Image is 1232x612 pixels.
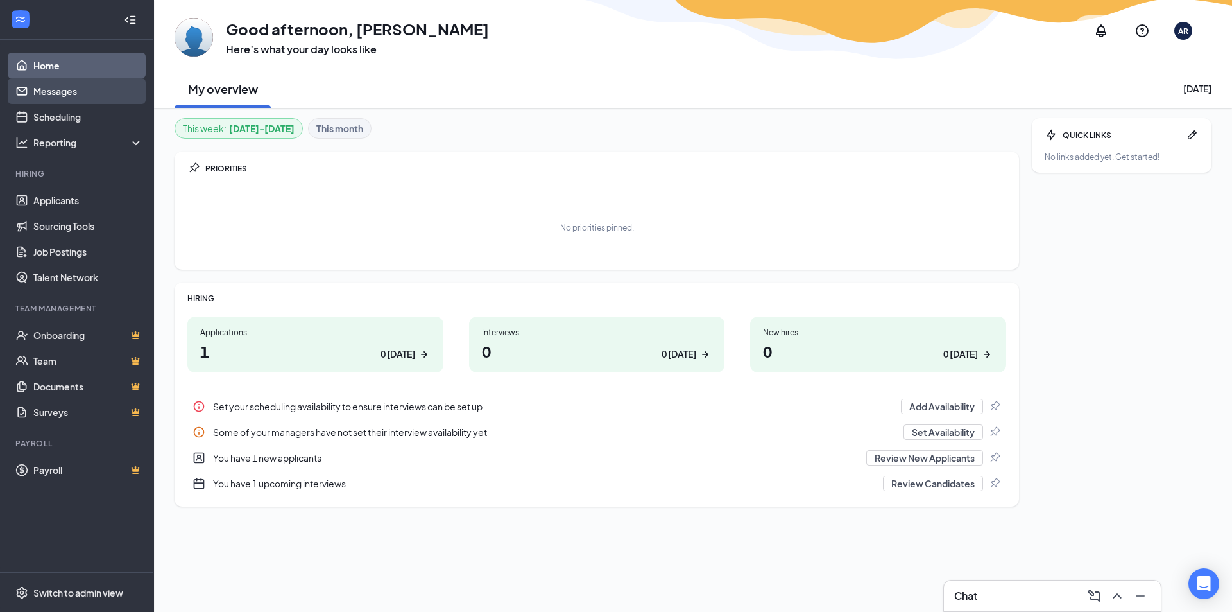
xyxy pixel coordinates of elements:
[1186,128,1199,141] svg: Pen
[205,163,1006,174] div: PRIORITIES
[763,340,993,362] h1: 0
[193,451,205,464] svg: UserEntity
[980,348,993,361] svg: ArrowRight
[183,121,295,136] div: This week :
[14,13,27,26] svg: WorkstreamLogo
[33,374,143,399] a: DocumentsCrown
[33,239,143,265] a: Job Postings
[187,419,1006,445] a: InfoSome of your managers have not set their interview availability yetSet AvailabilityPin
[1178,26,1188,37] div: AR
[33,348,143,374] a: TeamCrown
[1109,588,1125,604] svg: ChevronUp
[699,348,712,361] svg: ArrowRight
[187,419,1006,445] div: Some of your managers have not set their interview availability yet
[1130,586,1151,606] button: Minimize
[1133,588,1148,604] svg: Minimize
[187,445,1006,471] div: You have 1 new applicants
[1093,23,1109,39] svg: Notifications
[33,188,143,213] a: Applicants
[988,400,1001,413] svg: Pin
[1183,82,1211,95] div: [DATE]
[418,348,431,361] svg: ArrowRight
[187,394,1006,419] div: Set your scheduling availability to ensure interviews can be set up
[187,293,1006,304] div: HIRING
[213,400,893,413] div: Set your scheduling availability to ensure interviews can be set up
[175,18,213,57] img: Ashley Rolett
[33,213,143,239] a: Sourcing Tools
[213,426,896,439] div: Some of your managers have not set their interview availability yet
[15,168,141,179] div: Hiring
[213,451,859,464] div: You have 1 new applicants
[33,457,143,483] a: PayrollCrown
[200,327,431,338] div: Applications
[33,104,143,130] a: Scheduling
[954,589,977,603] h3: Chat
[33,586,123,599] div: Switch to admin view
[33,78,143,104] a: Messages
[33,399,143,425] a: SurveysCrown
[187,162,200,175] svg: Pin
[200,340,431,362] h1: 1
[33,53,143,78] a: Home
[226,18,489,40] h1: Good afternoon, [PERSON_NAME]
[15,586,28,599] svg: Settings
[316,121,363,136] b: This month
[1084,586,1104,606] button: ComposeMessage
[1188,568,1219,599] div: Open Intercom Messenger
[482,340,712,362] h1: 0
[124,13,137,26] svg: Collapse
[381,347,415,361] div: 0 [DATE]
[866,450,983,466] button: Review New Applicants
[193,477,205,490] svg: CalendarNew
[763,327,993,338] div: New hires
[988,451,1001,464] svg: Pin
[193,426,205,439] svg: Info
[901,399,983,414] button: Add Availability
[15,438,141,449] div: Payroll
[187,445,1006,471] a: UserEntityYou have 1 new applicantsReview New ApplicantsPin
[187,471,1006,496] div: You have 1 upcoming interviews
[903,424,983,440] button: Set Availability
[33,322,143,348] a: OnboardingCrown
[187,394,1006,419] a: InfoSet your scheduling availability to ensure interviews can be set upAdd AvailabilityPin
[1107,586,1127,606] button: ChevronUp
[943,347,978,361] div: 0 [DATE]
[883,476,983,491] button: Review Candidates
[187,317,443,372] a: Applications10 [DATE]ArrowRight
[1045,128,1057,141] svg: Bolt
[988,426,1001,439] svg: Pin
[15,136,28,149] svg: Analysis
[469,317,725,372] a: Interviews00 [DATE]ArrowRight
[1086,588,1102,604] svg: ComposeMessage
[750,317,1006,372] a: New hires00 [DATE]ArrowRight
[988,477,1001,490] svg: Pin
[15,303,141,314] div: Team Management
[229,121,295,136] b: [DATE] - [DATE]
[193,400,205,413] svg: Info
[188,81,258,97] h2: My overview
[226,42,489,57] h3: Here’s what your day looks like
[33,265,143,290] a: Talent Network
[187,471,1006,496] a: CalendarNewYou have 1 upcoming interviewsReview CandidatesPin
[33,136,144,149] div: Reporting
[560,222,634,233] div: No priorities pinned.
[213,477,875,490] div: You have 1 upcoming interviews
[1134,23,1150,39] svg: QuestionInfo
[1063,130,1181,141] div: QUICK LINKS
[482,327,712,338] div: Interviews
[1045,152,1199,162] div: No links added yet. Get started!
[662,347,696,361] div: 0 [DATE]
